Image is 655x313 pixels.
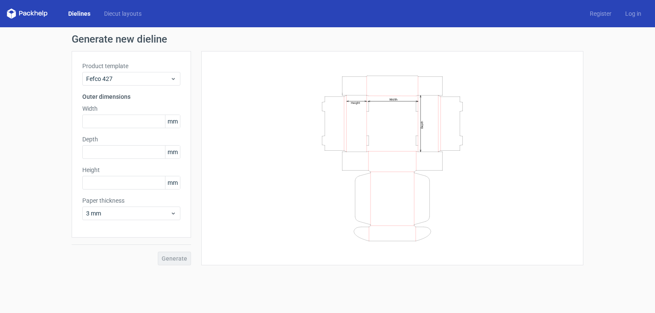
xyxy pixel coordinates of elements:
[97,9,148,18] a: Diecut layouts
[82,196,180,205] label: Paper thickness
[72,34,583,44] h1: Generate new dieline
[86,75,170,83] span: Fefco 427
[618,9,648,18] a: Log in
[389,97,397,101] text: Width
[82,135,180,144] label: Depth
[583,9,618,18] a: Register
[82,62,180,70] label: Product template
[82,104,180,113] label: Width
[61,9,97,18] a: Dielines
[420,121,424,128] text: Depth
[165,146,180,158] span: mm
[165,176,180,189] span: mm
[82,92,180,101] h3: Outer dimensions
[165,115,180,128] span: mm
[351,101,360,104] text: Height
[82,166,180,174] label: Height
[86,209,170,218] span: 3 mm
